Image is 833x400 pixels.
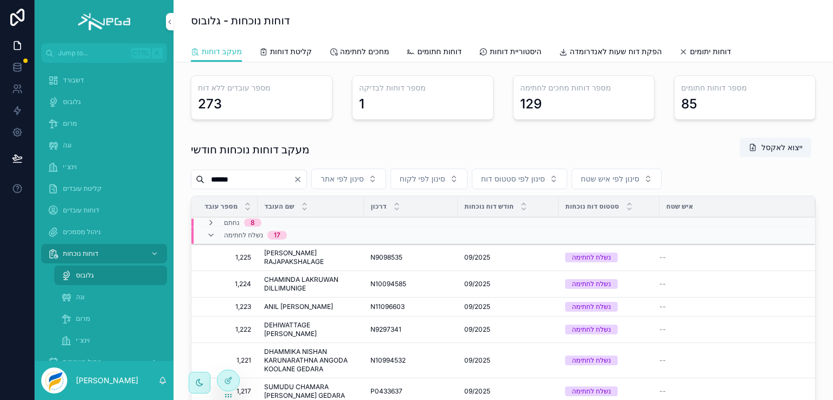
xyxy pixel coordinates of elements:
span: 09/2025 [464,387,490,396]
img: App logo [78,13,130,30]
span: ניהול מסמכים [63,228,101,236]
a: קליטת עובדים [41,179,167,198]
span: ניהול משמרות [63,358,101,366]
span: 1,225 [204,253,251,262]
button: Select Button [472,169,567,189]
div: 129 [520,95,542,113]
a: הפקת דוח שעות לאנדרומדה [559,42,662,63]
span: 09/2025 [464,302,490,311]
span: Jump to... [58,49,127,57]
span: וינצ׳י [76,336,90,345]
span: סינון לפי לקוח [400,173,445,184]
a: וינצ׳י [54,331,167,350]
a: גלובוס [41,92,167,112]
button: Jump to...CtrlK [41,43,167,63]
span: סטטוס דוח נוכחות [565,202,619,211]
span: 1,223 [204,302,251,311]
span: קליטת עובדים [63,184,102,193]
div: נשלח לחתימה [572,253,611,262]
span: הפקת דוח שעות לאנדרומדה [569,46,662,57]
span: [PERSON_NAME] RAJAPAKSHALAGE [264,249,357,266]
span: DHAMMIKA NISHAN KARUNARATHNA ANGODA KOOLANE GEDARA [264,347,357,373]
span: דשבורד [63,76,84,85]
a: וינצ׳י [41,157,167,177]
span: 09/2025 [464,325,490,334]
span: N11096603 [370,302,405,311]
div: 17 [274,231,280,240]
div: נשלח לחתימה [572,302,611,312]
h3: מספר דוחות מחכים לחתימה [520,82,648,93]
span: 09/2025 [464,280,490,288]
a: מרום [41,114,167,133]
span: נשלח לחתימה [224,231,263,240]
span: DEHIWATTAGE [PERSON_NAME] [264,321,357,338]
span: גלובוס [63,98,81,106]
a: דשבורד [41,70,167,90]
div: 85 [681,95,697,113]
span: CHAMINDA LAKRUWAN DILLIMUNIGE [264,275,357,293]
span: N10094585 [370,280,406,288]
span: מרום [76,314,90,323]
span: מחכים לחתימה [340,46,389,57]
span: 09/2025 [464,253,490,262]
h1: מעקב דוחות נוכחות חודשי [191,142,310,157]
h3: מספר עובדים ללא דוח [198,82,325,93]
span: 1,224 [204,280,251,288]
span: נחתם [224,218,240,227]
span: N10994532 [370,356,406,365]
button: Clear [293,175,306,184]
span: 09/2025 [464,356,490,365]
button: Select Button [572,169,662,189]
span: דוחות נוכחות [63,249,98,258]
span: וינצ׳י [63,163,77,171]
button: Select Button [311,169,386,189]
a: מרום [54,309,167,328]
span: N9098535 [370,253,402,262]
span: דרכון [370,202,386,211]
div: נשלח לחתימה [572,279,611,289]
span: -- [659,387,666,396]
button: ייצוא לאקסל [740,138,811,157]
span: -- [659,356,666,365]
span: מספר עובד [204,202,238,211]
span: דוחות עובדים [63,206,99,215]
span: היסטוריית דוחות [490,46,541,57]
span: 1,222 [204,325,251,334]
span: מרום [63,119,77,128]
span: מעקב דוחות [202,46,242,57]
a: קליטת דוחות [259,42,312,63]
p: [PERSON_NAME] [76,375,138,386]
span: K [153,49,162,57]
span: 1,221 [204,356,251,365]
div: 8 [251,218,255,227]
a: מעקב דוחות [191,42,242,62]
span: -- [659,325,666,334]
span: גלובוס [76,271,94,280]
span: Ctrl [131,48,151,59]
span: סינון לפי אתר [321,173,364,184]
a: וגה [41,136,167,155]
span: P0433637 [370,387,402,396]
span: וגה [63,141,72,150]
a: דוחות נוכחות [41,244,167,263]
a: דוחות חתומים [406,42,462,63]
a: היסטוריית דוחות [479,42,541,63]
div: נשלח לחתימה [572,356,611,365]
span: -- [659,253,666,262]
span: N9297341 [370,325,401,334]
a: ניהול מסמכים [41,222,167,242]
span: ANIL [PERSON_NAME] [264,302,333,311]
div: נשלח לחתימה [572,386,611,396]
span: קליטת דוחות [270,46,312,57]
button: Select Button [390,169,467,189]
a: מחכים לחתימה [329,42,389,63]
h3: מספר דוחות חתומים [681,82,809,93]
h1: דוחות נוכחות - גלובוס [191,13,290,28]
span: -- [659,302,666,311]
a: דוחות יתומים [679,42,731,63]
h3: מספר דוחות לבדיקה [359,82,486,93]
a: וגה [54,287,167,307]
div: נשלח לחתימה [572,325,611,334]
div: scrollable content [35,63,174,361]
a: דוחות עובדים [41,201,167,220]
